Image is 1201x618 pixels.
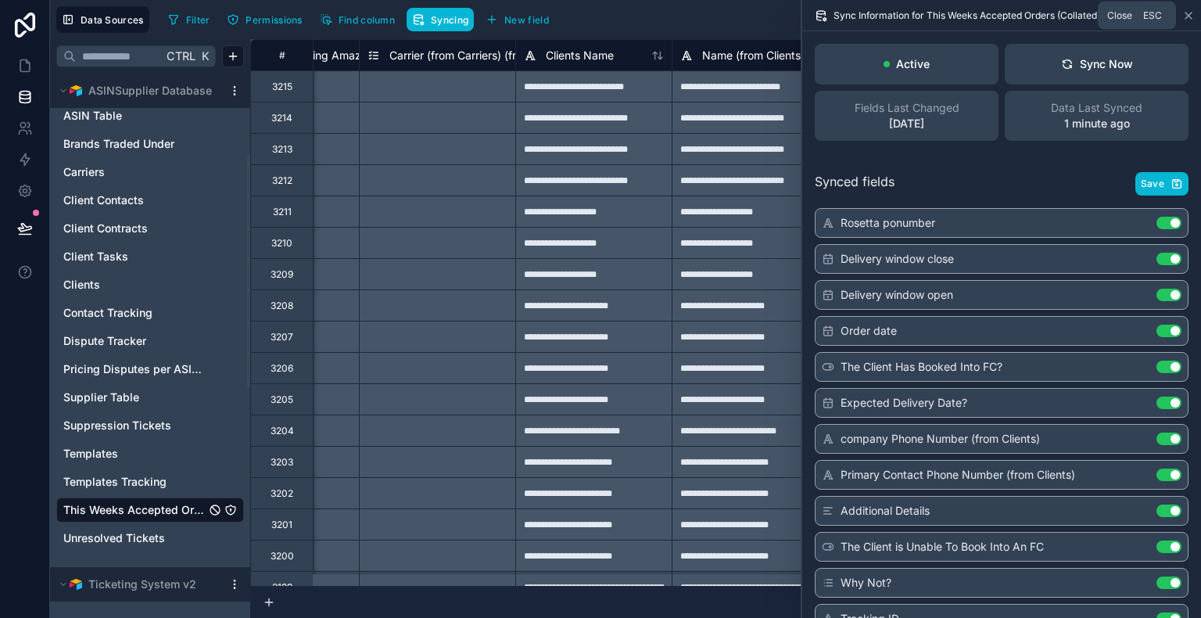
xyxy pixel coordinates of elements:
[63,108,206,124] a: ASIN Table
[63,333,206,349] a: Dispute Tracker
[56,6,149,33] button: Data Sources
[63,474,206,490] a: Templates Tracking
[271,268,293,281] div: 3209
[896,56,930,72] p: Active
[63,530,165,546] span: Unresolved Tickets
[56,498,244,523] div: This Weeks Accepted Orders (Collated)
[407,8,480,31] a: Syncing
[389,48,573,63] span: Carrier (from Carriers) (from Clients)
[56,272,244,297] div: Clients
[63,333,146,349] span: Dispute Tracker
[162,8,216,31] button: Filter
[273,206,292,218] div: 3211
[63,418,171,433] span: Suppression Tickets
[221,8,314,31] a: Permissions
[841,539,1044,555] span: The Client is Unable To Book Into An FC
[271,425,294,437] div: 3204
[63,192,144,208] span: Client Contacts
[56,573,222,595] button: Airtable LogoTicketing System v2
[165,46,197,66] span: Ctrl
[272,143,292,156] div: 3213
[56,160,244,185] div: Carriers
[504,14,549,26] span: New field
[314,8,400,31] button: Find column
[56,329,244,354] div: Dispute Tracker
[271,300,293,312] div: 3208
[63,277,206,293] a: Clients
[63,446,206,462] a: Templates
[199,51,210,62] span: K
[841,323,897,339] span: Order date
[88,577,196,592] span: Ticketing System v2
[63,446,118,462] span: Templates
[841,287,953,303] span: Delivery window open
[63,305,206,321] a: Contact Tracking
[63,192,206,208] a: Client Contacts
[271,331,293,343] div: 3207
[56,188,244,213] div: Client Contacts
[272,174,292,187] div: 3212
[63,221,206,236] a: Client Contracts
[263,49,301,61] div: #
[815,172,894,196] span: Synced fields
[1064,116,1130,131] p: 1 minute ago
[407,8,474,31] button: Syncing
[271,112,292,124] div: 3214
[546,48,614,63] span: Clients Name
[63,164,206,180] a: Carriers
[56,469,244,494] div: Templates Tracking
[271,519,292,531] div: 3201
[63,361,206,377] a: Pricing Disputes per ASINs
[88,83,212,99] span: ASINSupplier Database
[1061,56,1133,72] div: Sync Now
[272,81,292,93] div: 3215
[339,14,395,26] span: Find column
[1140,9,1165,22] span: Esc
[221,8,307,31] button: Permissions
[63,164,105,180] span: Carriers
[63,136,206,152] a: Brands Traded Under
[63,474,167,490] span: Templates Tracking
[841,251,954,267] span: Delivery window close
[63,390,206,405] a: Supplier Table
[56,131,244,156] div: Brands Traded Under
[56,103,244,128] div: ASIN Table
[63,136,174,152] span: Brands Traded Under
[272,581,292,594] div: 3199
[1005,44,1188,84] button: Sync Now
[1141,178,1164,190] span: Save
[702,48,805,63] span: Name (from Clients)
[56,441,244,466] div: Templates
[1135,172,1188,196] button: Save
[186,14,210,26] span: Filter
[63,249,206,264] a: Client Tasks
[1107,9,1132,22] span: Close
[63,249,128,264] span: Client Tasks
[841,395,967,411] span: Expected Delivery Date?
[271,456,293,469] div: 3203
[841,467,1075,483] span: Primary Contact Phone Number (from Clients)
[63,502,206,518] a: This Weeks Accepted Orders (Collated)
[63,221,148,236] span: Client Contracts
[56,385,244,410] div: Supplier Table
[841,431,1040,447] span: company Phone Number (from Clients)
[63,390,139,405] span: Supplier Table
[246,14,302,26] span: Permissions
[271,362,293,375] div: 3206
[834,9,1100,22] span: Sync Information for This Weeks Accepted Orders (Collated)
[63,108,122,124] span: ASIN Table
[56,300,244,325] div: Contact Tracking
[81,14,144,26] span: Data Sources
[56,526,244,551] div: Unresolved Tickets
[63,530,206,546] a: Unresolved Tickets
[70,578,82,591] img: Airtable Logo
[841,575,891,591] span: Why Not?
[271,487,293,500] div: 3202
[431,14,468,26] span: Syncing
[56,413,244,438] div: Suppression Tickets
[841,359,1002,375] span: The Client Has Booked Into FC?
[855,100,959,116] span: Fields Last Changed
[480,8,554,31] button: New field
